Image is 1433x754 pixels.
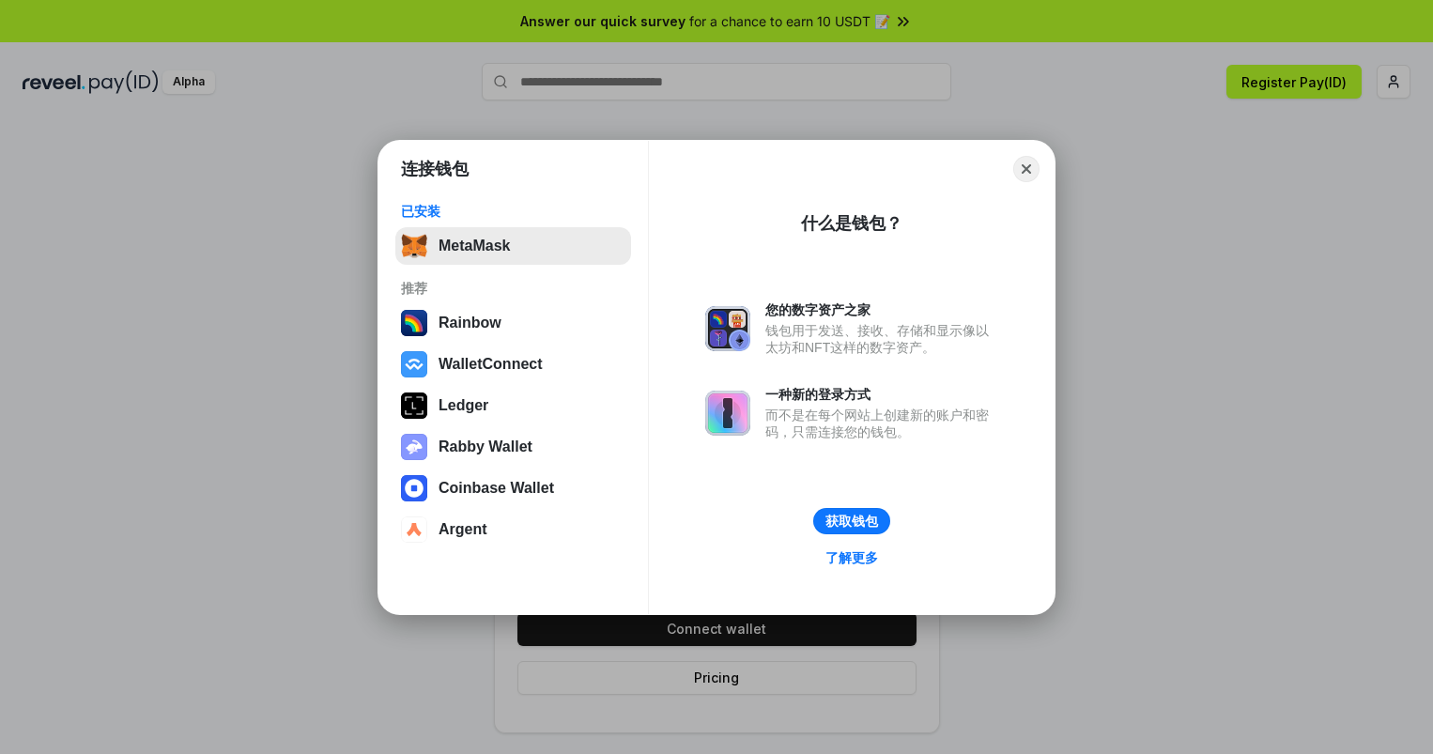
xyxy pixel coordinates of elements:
div: 获取钱包 [825,513,878,530]
div: 了解更多 [825,549,878,566]
img: svg+xml,%3Csvg%20width%3D%2228%22%20height%3D%2228%22%20viewBox%3D%220%200%2028%2028%22%20fill%3D... [401,351,427,377]
img: svg+xml,%3Csvg%20xmlns%3D%22http%3A%2F%2Fwww.w3.org%2F2000%2Fsvg%22%20fill%3D%22none%22%20viewBox... [705,391,750,436]
div: WalletConnect [439,356,543,373]
div: Rabby Wallet [439,439,532,455]
div: Argent [439,521,487,538]
div: 而不是在每个网站上创建新的账户和密码，只需连接您的钱包。 [765,407,998,440]
button: Rainbow [395,304,631,342]
button: Close [1013,156,1040,182]
div: 已安装 [401,203,625,220]
button: 获取钱包 [813,508,890,534]
img: svg+xml,%3Csvg%20xmlns%3D%22http%3A%2F%2Fwww.w3.org%2F2000%2Fsvg%22%20width%3D%2228%22%20height%3... [401,392,427,419]
button: Rabby Wallet [395,428,631,466]
div: MetaMask [439,238,510,254]
button: WalletConnect [395,346,631,383]
img: svg+xml,%3Csvg%20xmlns%3D%22http%3A%2F%2Fwww.w3.org%2F2000%2Fsvg%22%20fill%3D%22none%22%20viewBox... [705,306,750,351]
img: svg+xml,%3Csvg%20xmlns%3D%22http%3A%2F%2Fwww.w3.org%2F2000%2Fsvg%22%20fill%3D%22none%22%20viewBox... [401,434,427,460]
img: svg+xml,%3Csvg%20width%3D%22120%22%20height%3D%22120%22%20viewBox%3D%220%200%20120%20120%22%20fil... [401,310,427,336]
img: svg+xml,%3Csvg%20width%3D%2228%22%20height%3D%2228%22%20viewBox%3D%220%200%2028%2028%22%20fill%3D... [401,516,427,543]
div: 钱包用于发送、接收、存储和显示像以太坊和NFT这样的数字资产。 [765,322,998,356]
button: MetaMask [395,227,631,265]
div: Rainbow [439,315,501,331]
div: 推荐 [401,280,625,297]
div: Ledger [439,397,488,414]
button: Ledger [395,387,631,424]
a: 了解更多 [814,546,889,570]
div: 一种新的登录方式 [765,386,998,403]
div: Coinbase Wallet [439,480,554,497]
button: Coinbase Wallet [395,469,631,507]
h1: 连接钱包 [401,158,469,180]
img: svg+xml,%3Csvg%20width%3D%2228%22%20height%3D%2228%22%20viewBox%3D%220%200%2028%2028%22%20fill%3D... [401,475,427,501]
button: Argent [395,511,631,548]
img: svg+xml,%3Csvg%20fill%3D%22none%22%20height%3D%2233%22%20viewBox%3D%220%200%2035%2033%22%20width%... [401,233,427,259]
div: 什么是钱包？ [801,212,902,235]
div: 您的数字资产之家 [765,301,998,318]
